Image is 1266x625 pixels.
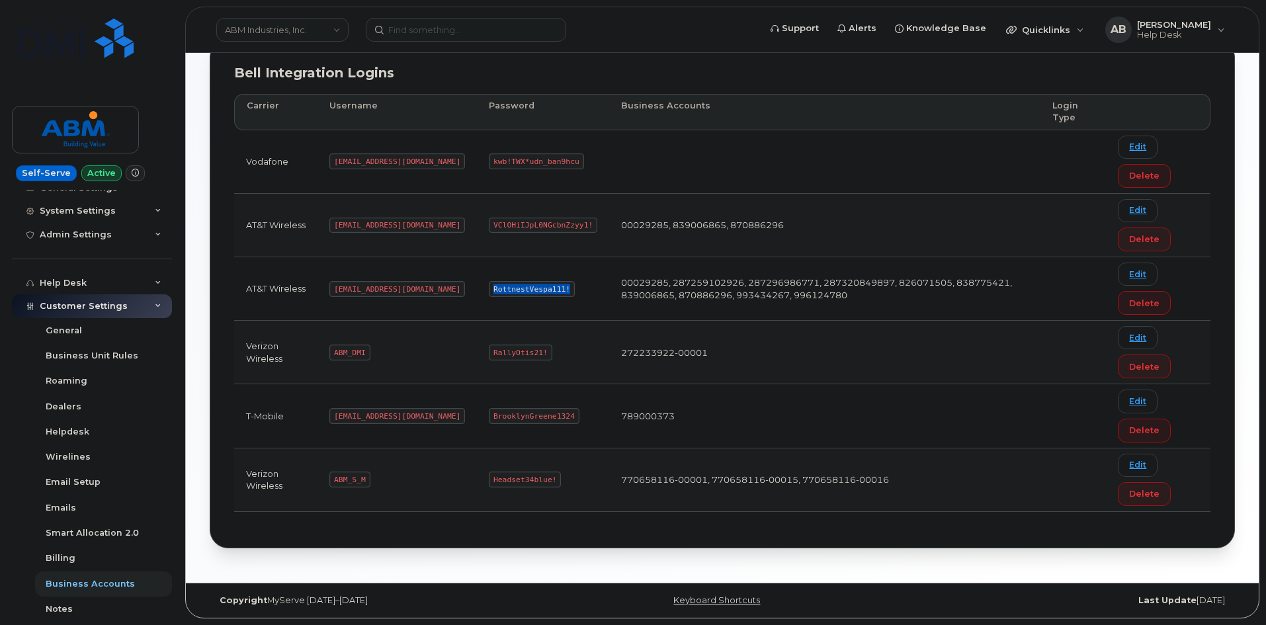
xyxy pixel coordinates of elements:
th: Login Type [1040,94,1106,130]
button: Delete [1118,291,1171,315]
a: Knowledge Base [886,15,995,42]
span: Delete [1129,487,1160,500]
span: Delete [1129,360,1160,373]
a: Edit [1118,390,1158,413]
td: T-Mobile [234,384,317,448]
strong: Last Update [1138,595,1197,605]
code: Headset34blue! [489,472,561,487]
code: [EMAIL_ADDRESS][DOMAIN_NAME] [329,218,465,233]
a: Edit [1118,326,1158,349]
code: VClOHiIJpL0NGcbnZzyy1! [489,218,597,233]
td: AT&T Wireless [234,194,317,257]
span: Knowledge Base [906,22,986,35]
td: AT&T Wireless [234,257,317,321]
span: Delete [1129,424,1160,437]
button: Delete [1118,354,1171,378]
code: ABM_S_M [329,472,370,487]
span: Delete [1129,233,1160,245]
span: [PERSON_NAME] [1137,19,1211,30]
a: Edit [1118,136,1158,159]
th: Username [317,94,477,130]
div: Bell Integration Logins [234,63,1210,83]
code: kwb!TWX*udn_ban9hcu [489,153,583,169]
input: Find something... [366,18,566,42]
span: AB [1111,22,1126,38]
button: Delete [1118,419,1171,442]
span: Support [782,22,819,35]
span: Quicklinks [1022,24,1070,35]
a: Edit [1118,454,1158,477]
td: 00029285, 839006865, 870886296 [609,194,1040,257]
code: RallyOtis21! [489,345,552,360]
span: Delete [1129,297,1160,310]
td: Verizon Wireless [234,448,317,512]
span: Help Desk [1137,30,1211,40]
th: Business Accounts [609,94,1040,130]
code: [EMAIL_ADDRESS][DOMAIN_NAME] [329,153,465,169]
code: ABM_DMI [329,345,370,360]
span: Delete [1129,169,1160,182]
a: Edit [1118,263,1158,286]
td: 789000373 [609,384,1040,448]
strong: Copyright [220,595,267,605]
a: Keyboard Shortcuts [673,595,760,605]
span: Alerts [849,22,876,35]
th: Carrier [234,94,317,130]
button: Delete [1118,228,1171,251]
a: Support [761,15,828,42]
div: [DATE] [893,595,1235,606]
button: Delete [1118,482,1171,506]
td: 00029285, 287259102926, 287296986771, 287320849897, 826071505, 838775421, 839006865, 870886296, 9... [609,257,1040,321]
td: 770658116-00001, 770658116-00015, 770658116-00016 [609,448,1040,512]
code: [EMAIL_ADDRESS][DOMAIN_NAME] [329,408,465,424]
a: Alerts [828,15,886,42]
div: MyServe [DATE]–[DATE] [210,595,552,606]
button: Delete [1118,164,1171,188]
code: BrooklynGreene1324 [489,408,579,424]
th: Password [477,94,609,130]
code: RottnestVespa111! [489,281,575,297]
a: Edit [1118,199,1158,222]
td: 272233922-00001 [609,321,1040,384]
div: Alex Bradshaw [1096,17,1234,43]
td: Verizon Wireless [234,321,317,384]
td: Vodafone [234,130,317,194]
a: ABM Industries, Inc. [216,18,349,42]
div: Quicklinks [997,17,1093,43]
code: [EMAIL_ADDRESS][DOMAIN_NAME] [329,281,465,297]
